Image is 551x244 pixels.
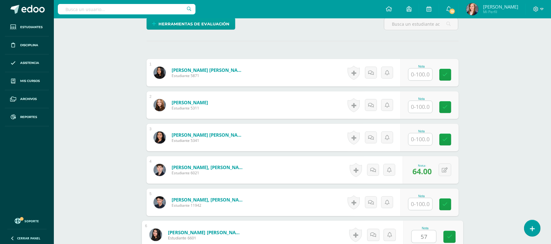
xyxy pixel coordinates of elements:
div: Nota [408,65,435,68]
a: [PERSON_NAME] [PERSON_NAME] [168,229,243,235]
img: 018ccce5f5253a9f6399e21e22a70f1a.png [154,164,166,176]
input: Busca un usuario... [58,4,195,14]
a: [PERSON_NAME], [PERSON_NAME] [172,164,245,170]
img: 82e80d006352b3dd3bf99183349dab3b.png [154,99,166,111]
img: 0f3470e81b8c0a21a5025d3038b326c4.png [154,67,166,79]
span: Archivos [20,97,37,102]
a: [PERSON_NAME] [172,99,208,105]
input: 0-100.0 [411,231,436,243]
input: 0-100.0 [408,133,432,145]
a: Reportes [5,108,49,126]
span: [PERSON_NAME] [483,4,518,10]
a: Estudiantes [5,18,49,36]
span: Mis cursos [20,79,40,83]
span: Estudiante 5311 [172,105,208,111]
span: Cerrar panel [17,236,40,240]
span: Soporte [25,219,39,223]
span: Asistencia [20,61,39,65]
div: Nota [408,194,435,198]
div: Nota [411,227,439,230]
span: Estudiante 11942 [172,203,245,208]
div: Nota: [413,163,432,168]
img: 9f42ef2d4db994f1b099385704ebb78a.png [149,228,162,241]
input: 0-100.0 [408,68,432,80]
span: Estudiante 5341 [172,138,245,143]
img: 30b41a60147bfd045cc6c38be83b16e6.png [466,3,478,15]
span: Estudiantes [20,25,43,30]
span: Estudiante 5871 [172,73,245,78]
a: [PERSON_NAME] [PERSON_NAME] [172,132,245,138]
span: Mi Perfil [483,9,518,14]
div: Nota [408,97,435,101]
span: 19 [449,8,456,15]
a: Herramientas de evaluación [147,18,235,30]
span: Estudiante 6601 [168,235,243,241]
img: 1afe24458646a2b429fedad0525c43a6.png [154,131,166,144]
a: Asistencia [5,54,49,72]
a: [PERSON_NAME], [PERSON_NAME] [172,197,245,203]
a: Mis cursos [5,72,49,90]
img: ca1417105b75de86bfdb85cd2c64bdc5.png [154,196,166,209]
span: Herramientas de evaluación [158,18,229,30]
input: Busca un estudiante aquí... [384,18,458,30]
input: 0-100.0 [408,101,432,113]
span: Estudiante 6021 [172,170,245,176]
div: Nota [408,130,435,133]
a: [PERSON_NAME] [PERSON_NAME] [172,67,245,73]
span: Reportes [20,115,37,120]
input: 0-100.0 [408,198,432,210]
a: Archivos [5,90,49,108]
span: Disciplina [20,43,38,48]
span: 64.00 [413,166,432,176]
a: Soporte [7,216,47,225]
a: Disciplina [5,36,49,54]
